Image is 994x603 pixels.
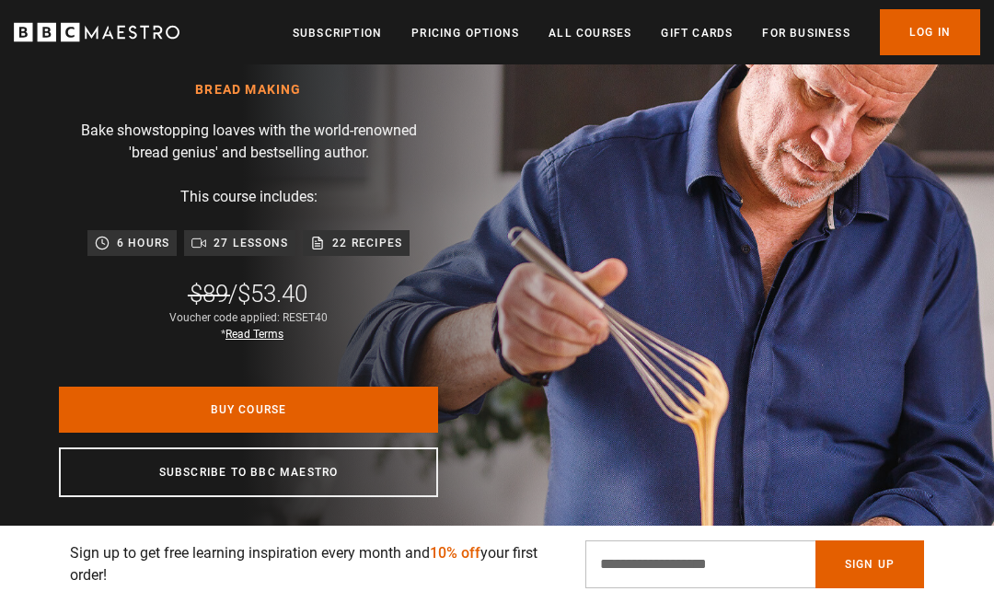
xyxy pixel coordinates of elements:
span: 10% off [430,544,480,562]
a: Pricing Options [411,24,519,42]
nav: Primary [293,9,980,55]
p: Sign up to get free learning inspiration every month and your first order! [70,542,563,586]
p: 6 hours [117,234,169,252]
a: Buy Course [59,387,438,433]
a: Log In [880,9,980,55]
p: 22 recipes [332,234,402,252]
p: 27 lessons [214,234,288,252]
button: Sign Up [815,540,924,588]
a: Subscribe to BBC Maestro [59,447,438,497]
p: Bake showstopping loaves with the world-renowned 'bread genius' and bestselling author. [64,120,433,164]
div: / [190,278,307,309]
span: $89 [190,280,228,307]
a: Subscription [293,24,382,42]
a: Gift Cards [661,24,733,42]
a: For business [762,24,850,42]
h1: Bread Making [85,83,413,98]
span: $53.40 [237,280,307,307]
p: This course includes: [180,186,318,208]
a: All Courses [549,24,631,42]
div: Voucher code applied: RESET40 [169,309,328,342]
a: Read Terms [225,328,283,341]
svg: BBC Maestro [14,18,179,46]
